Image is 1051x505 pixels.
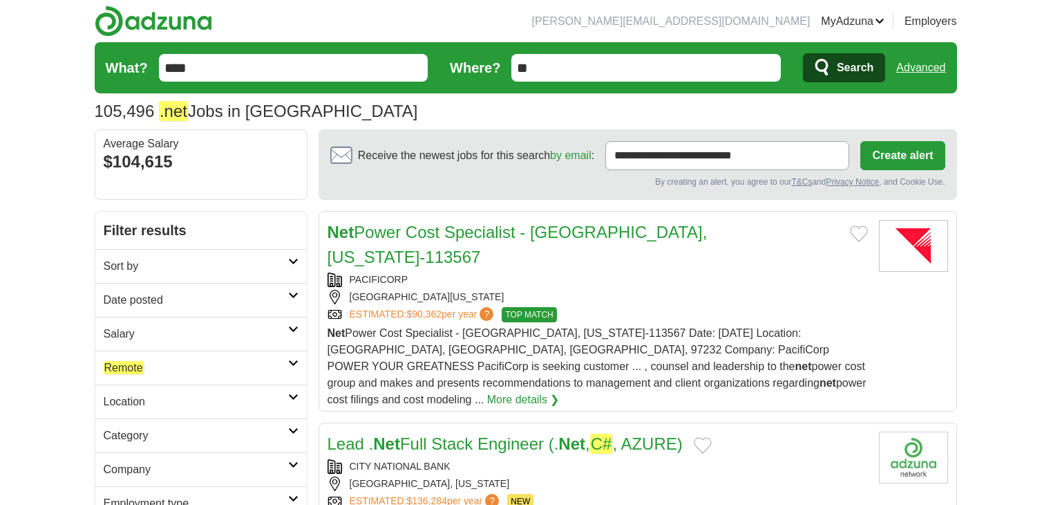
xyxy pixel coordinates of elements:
a: Remote [95,351,307,385]
div: CITY NATIONAL BANK [328,459,868,474]
div: [GEOGRAPHIC_DATA][US_STATE] [328,290,868,304]
img: Company logo [879,432,948,484]
a: MyAdzuna [821,13,884,30]
span: Search [837,54,873,82]
a: by email [550,149,591,161]
span: Power Cost Specialist - [GEOGRAPHIC_DATA], [US_STATE]-113567 Date: [DATE] Location: [GEOGRAPHIC_D... [328,327,867,405]
strong: Net [328,327,345,339]
a: Advanced [896,54,945,82]
h2: Location [104,394,288,410]
a: NetPower Cost Specialist - [GEOGRAPHIC_DATA], [US_STATE]-113567 [328,223,708,266]
a: Date posted [95,283,307,317]
a: Sort by [95,249,307,283]
button: Add to favorite jobs [850,226,868,242]
a: ESTIMATED:$90,362per year? [350,307,497,322]
a: Category [95,419,307,452]
h2: Category [104,428,288,444]
a: More details ❯ [487,392,560,408]
li: [PERSON_NAME][EMAIL_ADDRESS][DOMAIN_NAME] [532,13,811,30]
a: Privacy Notice [826,177,879,187]
h1: Jobs in [GEOGRAPHIC_DATA] [95,102,418,120]
h2: Filter results [95,212,307,249]
span: $90,362 [406,309,442,320]
strong: Net [328,223,354,241]
h2: Company [104,461,288,478]
a: Location [95,385,307,419]
button: Create alert [860,141,945,170]
h2: Sort by [104,258,288,275]
span: 105,496 [95,99,155,124]
span: Receive the newest jobs for this search : [358,147,594,164]
a: Employers [905,13,957,30]
div: Average Salary [104,138,299,149]
div: By creating an alert, you agree to our and , and Cookie Use. [330,176,945,188]
strong: net [820,377,836,389]
div: $104,615 [104,149,299,174]
div: [GEOGRAPHIC_DATA], [US_STATE] [328,477,868,491]
span: TOP MATCH [502,307,556,322]
em: C# [590,434,613,454]
label: Where? [450,57,500,78]
em: Remote [104,361,144,374]
img: Adzuna logo [95,6,212,37]
a: Lead .NetFull Stack Engineer (.Net,C#, AZURE) [328,434,683,454]
strong: Net [373,434,400,453]
label: What? [106,57,148,78]
em: .net [159,101,188,121]
span: ? [480,307,493,321]
h2: Date posted [104,292,288,309]
h2: Salary [104,326,288,342]
img: PacifiCorp logo [879,220,948,272]
a: Salary [95,317,307,351]
button: Add to favorite jobs [694,437,712,454]
a: Company [95,452,307,486]
a: T&Cs [791,177,812,187]
button: Search [803,53,885,82]
strong: Net [558,434,585,453]
strong: net [795,360,812,372]
a: PACIFICORP [350,274,408,285]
